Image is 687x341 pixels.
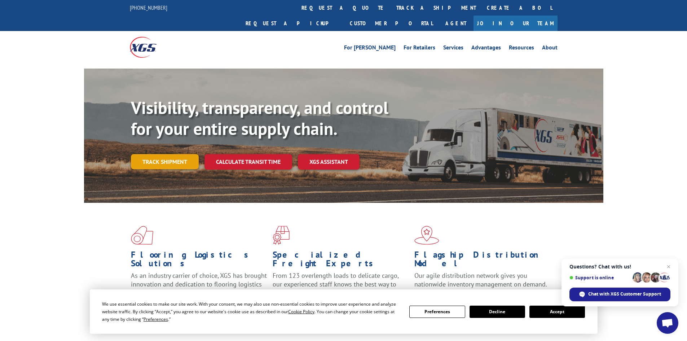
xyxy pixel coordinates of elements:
span: Chat with XGS Customer Support [588,291,661,297]
a: Request a pickup [240,16,344,31]
h1: Flooring Logistics Solutions [131,250,267,271]
div: We use essential cookies to make our site work. With your consent, we may also use non-essential ... [102,300,401,323]
a: Advantages [471,45,501,53]
a: Services [443,45,463,53]
a: Open chat [657,312,678,334]
span: Chat with XGS Customer Support [569,288,670,301]
img: xgs-icon-focused-on-flooring-red [273,226,290,245]
div: Cookie Consent Prompt [90,289,598,334]
a: Track shipment [131,154,199,169]
span: Our agile distribution network gives you nationwide inventory management on demand. [414,271,547,288]
h1: Flagship Distribution Model [414,250,551,271]
a: Join Our Team [474,16,558,31]
button: Accept [529,306,585,318]
p: From 123 overlength loads to delicate cargo, our experienced staff knows the best way to move you... [273,271,409,303]
a: For Retailers [404,45,435,53]
a: XGS ASSISTANT [298,154,360,170]
span: Questions? Chat with us! [569,264,670,270]
a: About [542,45,558,53]
span: Cookie Policy [288,309,314,315]
button: Preferences [409,306,465,318]
span: Preferences [144,316,168,322]
span: Support is online [569,275,630,280]
h1: Specialized Freight Experts [273,250,409,271]
img: xgs-icon-total-supply-chain-intelligence-red [131,226,153,245]
img: xgs-icon-flagship-distribution-model-red [414,226,439,245]
a: Calculate transit time [204,154,292,170]
a: [PHONE_NUMBER] [130,4,167,11]
button: Decline [470,306,525,318]
b: Visibility, transparency, and control for your entire supply chain. [131,96,388,140]
a: Customer Portal [344,16,438,31]
a: For [PERSON_NAME] [344,45,396,53]
a: Resources [509,45,534,53]
a: Agent [438,16,474,31]
span: As an industry carrier of choice, XGS has brought innovation and dedication to flooring logistics... [131,271,267,297]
